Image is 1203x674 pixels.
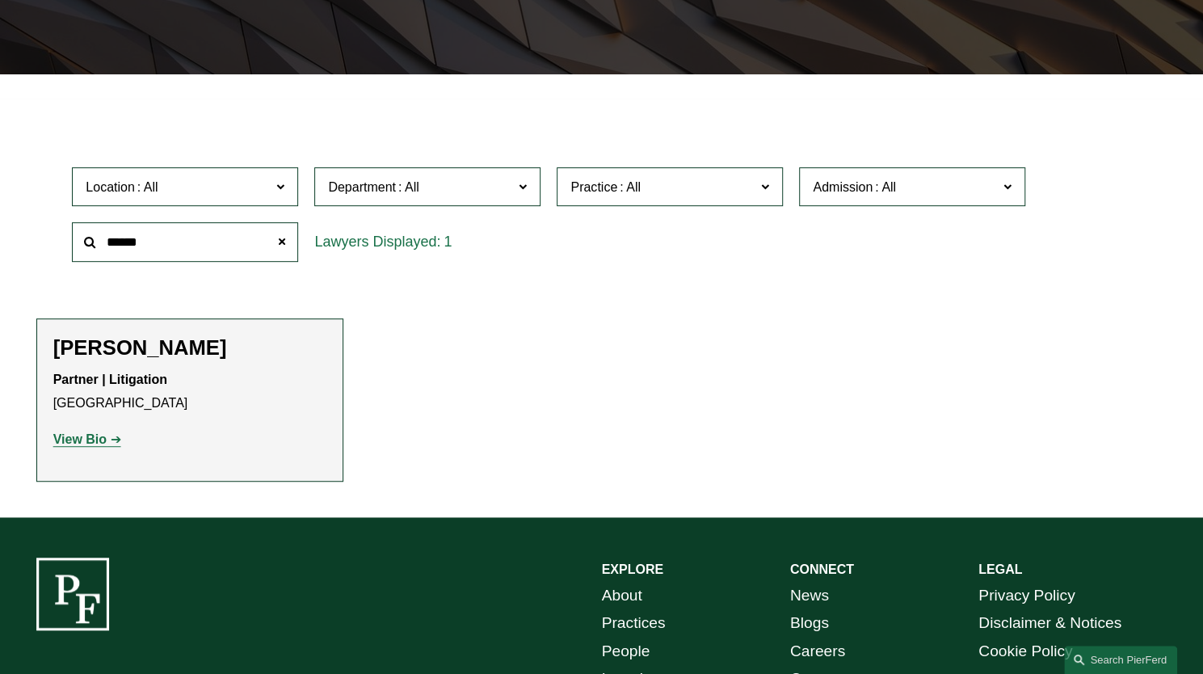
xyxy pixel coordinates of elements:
a: View Bio [53,432,121,446]
strong: EXPLORE [602,562,663,576]
a: News [790,582,829,610]
strong: LEGAL [978,562,1022,576]
a: Blogs [790,609,829,638]
span: Department [328,180,396,194]
h2: [PERSON_NAME] [53,335,326,360]
a: Cookie Policy [978,638,1072,666]
span: 1 [444,234,452,250]
a: About [602,582,642,610]
a: Search this site [1064,646,1177,674]
a: Privacy Policy [978,582,1075,610]
span: Practice [570,180,617,194]
a: People [602,638,650,666]
strong: View Bio [53,432,107,446]
p: [GEOGRAPHIC_DATA] [53,369,326,415]
span: Admission [813,180,873,194]
strong: CONNECT [790,562,854,576]
a: Practices [602,609,666,638]
span: Location [86,180,135,194]
a: Careers [790,638,845,666]
strong: Partner | Litigation [53,373,167,386]
a: Disclaimer & Notices [978,609,1121,638]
